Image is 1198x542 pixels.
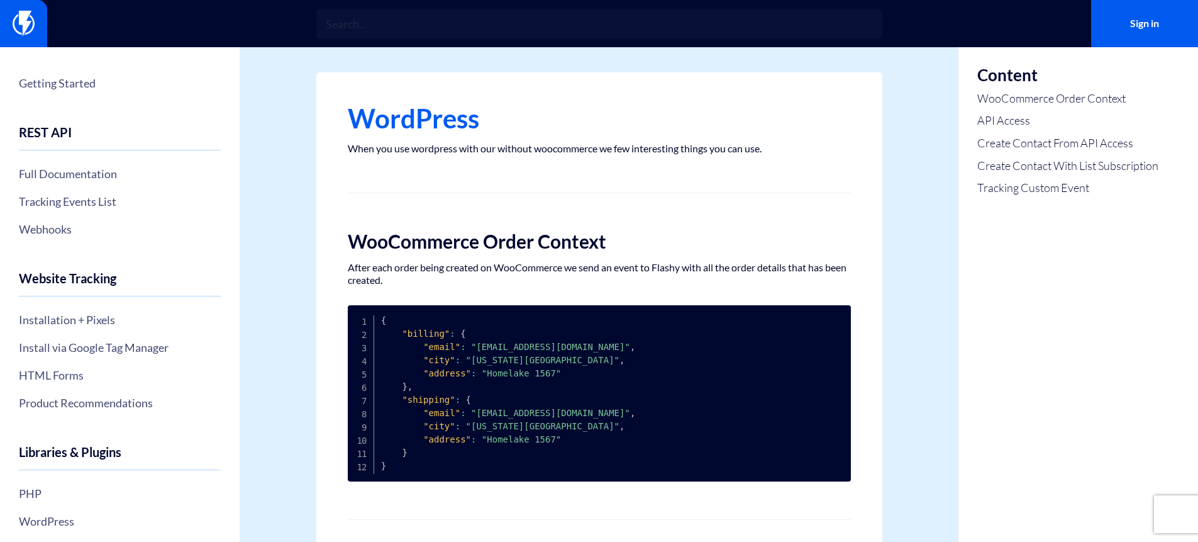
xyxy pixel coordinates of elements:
span: { [381,315,386,325]
h3: Content [977,66,1158,84]
span: "city" [423,421,455,431]
h4: Libraries & Plugins [19,445,221,470]
a: API Access [977,113,1158,129]
span: "[US_STATE][GEOGRAPHIC_DATA]" [466,355,619,365]
span: } [402,448,407,458]
a: WordPress [19,511,221,532]
a: Install via Google Tag Manager [19,337,221,358]
span: "billing" [402,329,450,339]
span: "address" [423,434,471,444]
a: Webhooks [19,218,221,240]
span: "shipping" [402,395,455,405]
a: Create Contact With List Subscription [977,158,1158,174]
span: "email" [423,408,460,418]
span: "email" [423,342,460,352]
a: Getting Started [19,72,221,94]
input: Search... [316,9,882,38]
span: : [455,355,460,365]
p: After each order being created on WooCommerce we send an event to Flashy with all the order detai... [348,261,851,286]
span: "[EMAIL_ADDRESS][DOMAIN_NAME]" [471,342,630,352]
span: } [402,381,407,392]
span: { [460,329,465,339]
span: : [471,368,476,378]
span: , [630,408,635,418]
h4: REST API [19,125,221,150]
span: } [381,461,386,471]
span: : [460,342,465,352]
span: "[EMAIL_ADDRESS][DOMAIN_NAME]" [471,408,630,418]
a: WooCommerce Order Context [977,91,1158,107]
span: : [455,395,460,405]
p: When you use wordpress with our without woocommerce we few interesting things you can use. [348,142,851,155]
span: : [450,329,455,339]
a: PHP [19,483,221,504]
span: , [408,381,413,392]
h4: Website Tracking [19,271,221,296]
span: "city" [423,355,455,365]
h1: WordPress [348,104,851,133]
span: "[US_STATE][GEOGRAPHIC_DATA]" [466,421,619,431]
a: Installation + Pixels [19,309,221,330]
span: "Homelake 1567" [482,368,561,378]
a: HTML Forms [19,364,221,386]
a: Create Contact From API Access [977,135,1158,152]
span: "address" [423,368,471,378]
span: JSON [796,314,821,322]
a: Tracking Events List [19,191,221,212]
span: : [455,421,460,431]
span: "Homelake 1567" [482,434,561,444]
button: Copy [821,314,844,322]
a: Product Recommendations [19,392,221,414]
span: { [466,395,471,405]
span: , [630,342,635,352]
span: , [619,355,624,365]
span: : [460,408,465,418]
span: : [471,434,476,444]
span: , [619,421,624,431]
span: Copy [824,314,841,322]
h2: WooCommerce Order Context [348,231,851,252]
a: Tracking Custom Event [977,180,1158,196]
a: Full Documentation [19,163,221,184]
